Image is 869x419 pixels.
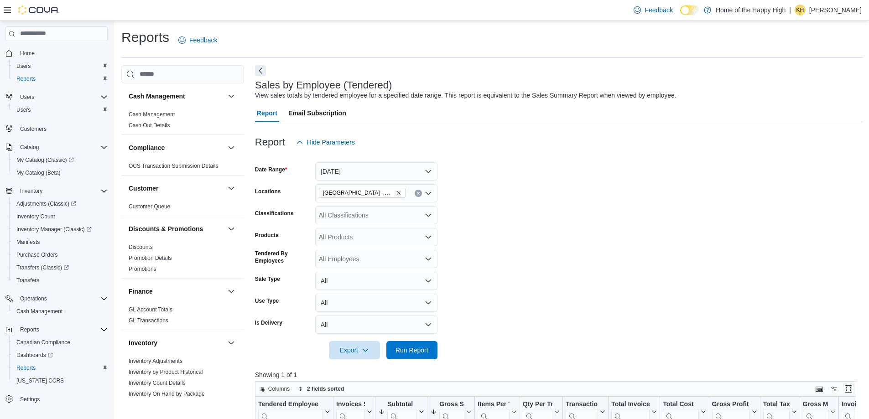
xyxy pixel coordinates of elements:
[9,197,111,210] a: Adjustments (Classic)
[129,203,170,210] span: Customer Queue
[2,185,111,197] button: Inventory
[16,394,43,405] a: Settings
[814,383,825,394] button: Keyboard shortcuts
[20,396,40,403] span: Settings
[395,346,428,355] span: Run Report
[20,144,39,151] span: Catalog
[9,60,111,72] button: Users
[294,383,348,394] button: 2 fields sorted
[20,326,39,333] span: Reports
[425,212,432,219] button: Open list of options
[763,400,789,409] div: Total Tax
[226,223,237,234] button: Discounts & Promotions
[439,400,464,409] div: Gross Sales
[288,104,346,122] span: Email Subscription
[129,92,224,101] button: Cash Management
[18,5,59,15] img: Cova
[255,275,280,283] label: Sale Type
[13,337,74,348] a: Canadian Compliance
[129,379,186,387] span: Inventory Count Details
[2,323,111,336] button: Reports
[2,141,111,154] button: Catalog
[13,375,68,386] a: [US_STATE] CCRS
[13,61,108,72] span: Users
[13,350,108,361] span: Dashboards
[315,294,437,312] button: All
[9,336,111,349] button: Canadian Compliance
[9,305,111,318] button: Cash Management
[843,383,854,394] button: Enter fullscreen
[189,36,217,45] span: Feedback
[415,190,422,197] button: Clear input
[566,400,598,409] div: Transaction Average
[129,338,224,347] button: Inventory
[16,169,61,176] span: My Catalog (Beta)
[13,249,108,260] span: Purchase Orders
[258,400,323,409] div: Tendered Employee
[307,138,355,147] span: Hide Parameters
[16,200,76,207] span: Adjustments (Classic)
[478,400,510,409] div: Items Per Transaction
[16,186,108,197] span: Inventory
[129,111,175,118] a: Cash Management
[20,295,47,302] span: Operations
[795,5,806,16] div: Katrina Huhtala
[13,211,108,222] span: Inventory Count
[828,383,839,394] button: Display options
[129,287,153,296] h3: Finance
[226,91,237,102] button: Cash Management
[129,244,153,250] a: Discounts
[255,91,676,100] div: View sales totals by tendered employee for a specified date range. This report is equivalent to t...
[255,166,287,173] label: Date Range
[16,293,108,304] span: Operations
[9,72,111,85] button: Reports
[226,286,237,297] button: Finance
[255,65,266,76] button: Next
[16,75,36,83] span: Reports
[16,48,38,59] a: Home
[13,275,108,286] span: Transfers
[129,143,165,152] h3: Compliance
[121,201,244,216] div: Customer
[121,109,244,134] div: Cash Management
[789,5,791,16] p: |
[9,349,111,362] a: Dashboards
[20,125,47,133] span: Customers
[255,80,392,91] h3: Sales by Employee (Tendered)
[13,198,108,209] span: Adjustments (Classic)
[712,400,749,409] div: Gross Profit
[13,362,39,373] a: Reports
[13,237,108,248] span: Manifests
[13,104,34,115] a: Users
[129,390,205,398] span: Inventory On Hand by Package
[425,190,432,197] button: Open list of options
[13,337,108,348] span: Canadian Compliance
[292,133,359,151] button: Hide Parameters
[129,380,186,386] a: Inventory Count Details
[16,324,108,335] span: Reports
[13,73,39,84] a: Reports
[315,272,437,290] button: All
[16,339,70,346] span: Canadian Compliance
[425,255,432,263] button: Open list of options
[268,385,290,393] span: Columns
[16,393,108,405] span: Settings
[630,1,676,19] a: Feedback
[13,167,108,178] span: My Catalog (Beta)
[13,155,108,166] span: My Catalog (Classic)
[9,103,111,116] button: Users
[20,50,35,57] span: Home
[13,73,108,84] span: Reports
[13,198,80,209] a: Adjustments (Classic)
[16,92,108,103] span: Users
[9,210,111,223] button: Inventory Count
[13,167,64,178] a: My Catalog (Beta)
[307,385,344,393] span: 2 fields sorted
[13,155,78,166] a: My Catalog (Classic)
[129,306,172,313] span: GL Account Totals
[129,357,182,365] span: Inventory Adjustments
[129,338,157,347] h3: Inventory
[5,43,108,416] nav: Complex example
[9,248,111,261] button: Purchase Orders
